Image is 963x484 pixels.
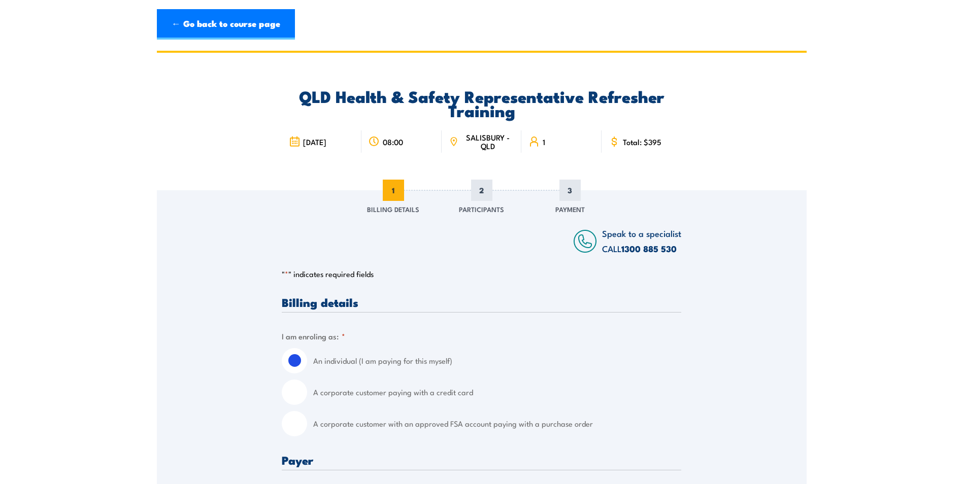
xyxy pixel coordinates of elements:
span: [DATE] [303,137,326,146]
span: 1 [543,137,545,146]
label: An individual (I am paying for this myself) [313,348,681,373]
h2: QLD Health & Safety Representative Refresher Training [282,89,681,117]
span: Total: $395 [623,137,661,146]
span: 1 [383,180,404,201]
span: Participants [459,204,504,214]
p: " " indicates required fields [282,269,681,279]
h3: Payer [282,454,681,466]
label: A corporate customer paying with a credit card [313,379,681,405]
span: 2 [471,180,492,201]
span: Payment [555,204,585,214]
a: ← Go back to course page [157,9,295,40]
span: 08:00 [383,137,403,146]
span: 3 [559,180,581,201]
h3: Billing details [282,296,681,308]
label: A corporate customer with an approved FSA account paying with a purchase order [313,411,681,436]
span: Billing Details [367,204,419,214]
legend: I am enroling as: [282,330,345,342]
a: 1300 885 530 [621,242,677,255]
span: SALISBURY - QLD [461,133,514,150]
span: Speak to a specialist CALL [602,227,681,255]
